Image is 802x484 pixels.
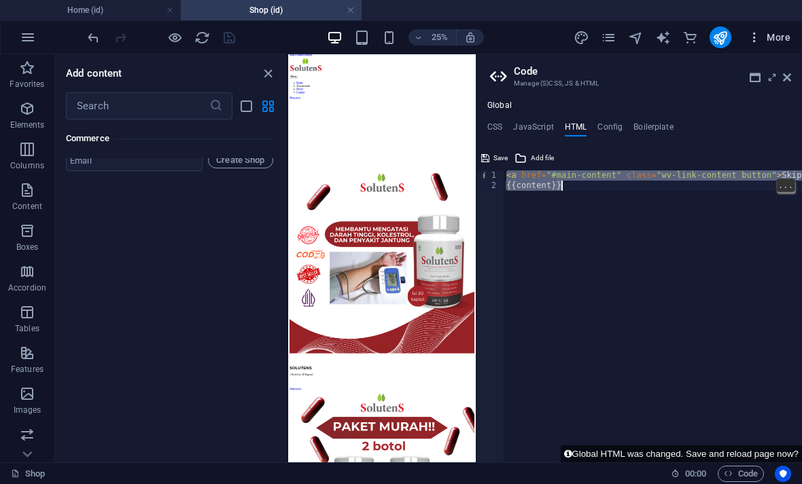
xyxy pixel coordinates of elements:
h6: 25% [429,29,451,45]
p: Columns [10,160,44,171]
button: commerce [682,29,699,45]
span: Save [493,150,508,166]
button: navigator [628,29,644,45]
p: Content [12,201,42,212]
button: More [742,26,796,48]
i: Navigator [628,30,644,45]
span: ... [777,179,795,191]
button: Code [718,466,764,482]
span: Create Shop [214,152,267,168]
button: Click here to leave preview mode and continue editing [167,29,183,45]
p: Boxes [16,242,39,253]
i: Publish [712,30,728,45]
button: grid-view [260,98,276,114]
i: Pages (Ctrl+Alt+S) [601,30,616,45]
h4: Shop (id) [181,3,362,18]
button: design [574,29,590,45]
button: Create Shop [208,152,273,168]
p: Favorites [10,79,44,90]
div: 2 [477,181,505,191]
span: Code [724,466,758,482]
button: Global HTML was changed. Save and reload page now? [561,445,802,462]
button: Usercentrics [775,466,791,482]
span: 00 00 [685,466,706,482]
button: Add file [512,150,556,166]
h4: CSS [487,122,502,137]
h4: HTML [565,122,587,137]
p: Elements [10,119,45,130]
i: Reload page [194,30,210,45]
h4: Config [597,122,623,137]
p: Tables [15,323,39,334]
button: pages [601,29,617,45]
p: Images [14,405,41,415]
button: Save [479,150,510,166]
i: Commerce [682,30,698,45]
p: Slider [17,445,38,456]
span: : [695,468,697,479]
button: close panel [260,65,276,81]
input: Email [66,149,203,171]
p: Accordion [8,282,46,293]
h2: Code [514,65,791,77]
input: Search [66,92,209,119]
button: list-view [238,98,254,114]
h4: Global [487,100,512,111]
span: More [748,31,790,44]
a: Click to cancel selection. Double-click to open Pages [11,466,45,482]
h3: Manage (S)CSS, JS & HTML [514,77,764,90]
h4: Boilerplate [633,122,674,137]
h6: Add content [66,65,122,81]
h6: Session time [671,466,707,482]
h6: Commerce [66,130,273,147]
button: 25% [408,29,457,45]
p: Features [11,364,43,375]
button: publish [710,26,731,48]
i: Undo: Change link (Ctrl+Z) [86,30,101,45]
button: reload [194,29,210,45]
i: On resize automatically adjust zoom level to fit chosen device. [464,31,476,43]
span: Add file [531,150,554,166]
button: undo [85,29,101,45]
div: 1 [477,170,505,181]
i: Design (Ctrl+Alt+Y) [574,30,589,45]
h4: JavaScript [513,122,553,137]
button: text_generator [655,29,672,45]
i: AI Writer [655,30,671,45]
